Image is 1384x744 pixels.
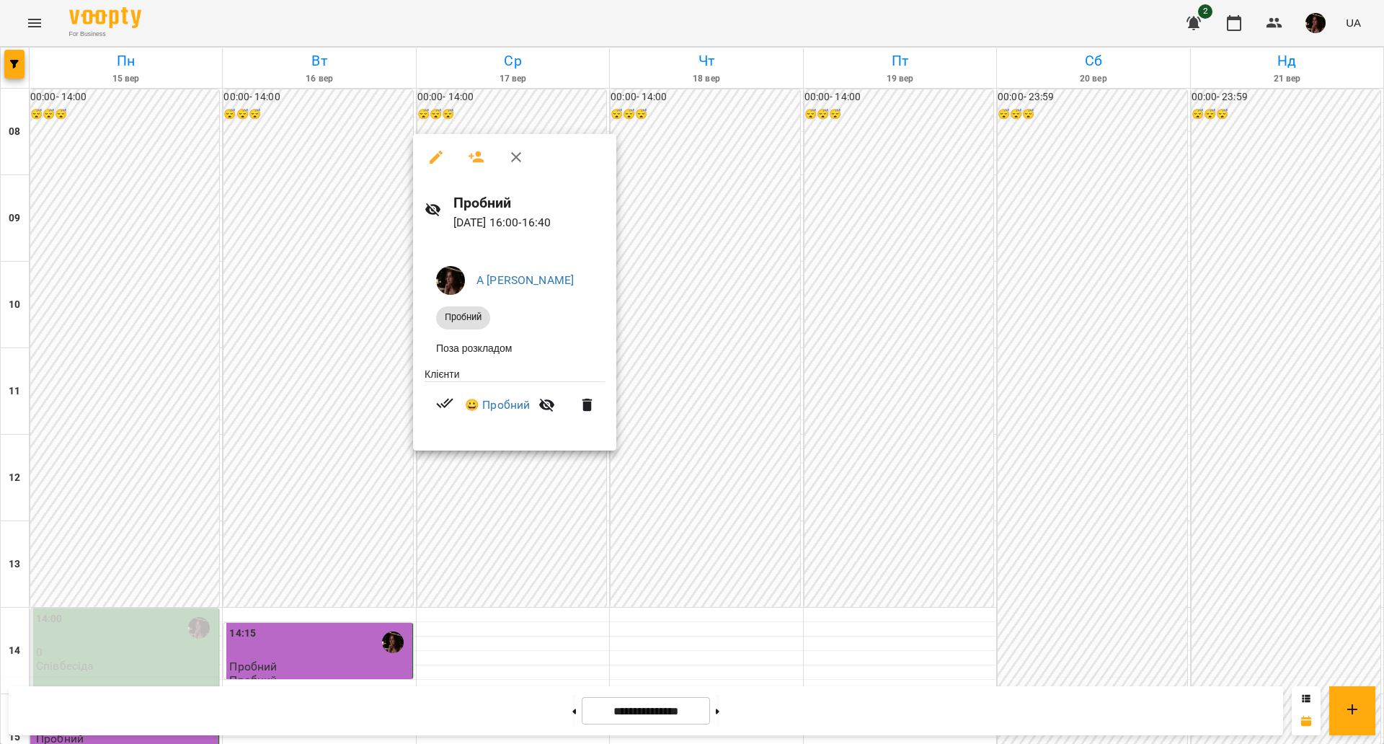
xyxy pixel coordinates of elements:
a: А [PERSON_NAME] [476,273,574,287]
li: Поза розкладом [425,335,605,361]
img: 1b79b5faa506ccfdadca416541874b02.jpg [436,266,465,295]
svg: Візит сплачено [436,394,453,412]
p: [DATE] 16:00 - 16:40 [453,214,605,231]
ul: Клієнти [425,367,605,434]
span: Пробний [436,311,490,324]
h6: Пробний [453,192,605,214]
a: 😀 Пробний [465,397,530,414]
